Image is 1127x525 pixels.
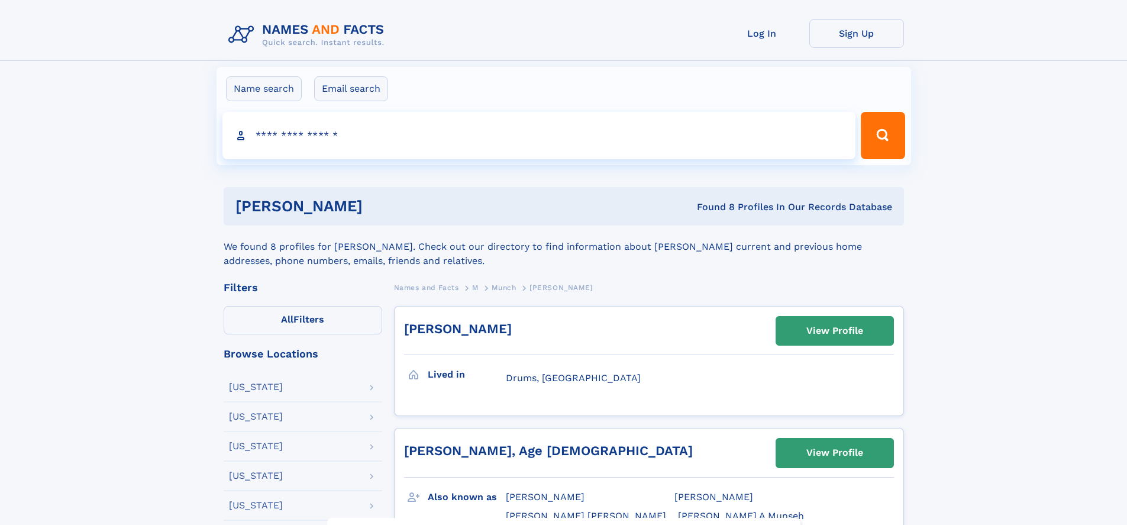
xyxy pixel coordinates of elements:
span: [PERSON_NAME] [PERSON_NAME] [506,510,666,521]
span: [PERSON_NAME] A Munseh [678,510,804,521]
a: View Profile [776,317,893,345]
span: [PERSON_NAME] [506,491,585,503]
label: Name search [226,76,302,101]
span: [PERSON_NAME] [529,284,593,292]
a: M [472,280,479,295]
div: We found 8 profiles for [PERSON_NAME]. Check out our directory to find information about [PERSON_... [224,226,904,268]
span: Munch [492,284,516,292]
button: Search Button [861,112,905,159]
input: search input [222,112,856,159]
div: Browse Locations [224,349,382,359]
h3: Lived in [428,365,506,385]
div: Filters [224,282,382,293]
a: Names and Facts [394,280,459,295]
div: Found 8 Profiles In Our Records Database [529,201,892,214]
a: Sign Up [809,19,904,48]
span: Drums, [GEOGRAPHIC_DATA] [506,372,641,384]
a: [PERSON_NAME], Age [DEMOGRAPHIC_DATA] [404,443,693,458]
div: View Profile [806,439,863,466]
h1: [PERSON_NAME] [235,199,530,214]
div: [US_STATE] [229,412,283,421]
span: M [472,284,479,292]
a: [PERSON_NAME] [404,321,512,336]
div: [US_STATE] [229,501,283,510]
img: Logo Names and Facts [224,19,394,51]
div: [US_STATE] [229,471,283,481]
a: View Profile [776,439,893,467]
a: Log In [715,19,809,48]
a: Munch [492,280,516,295]
span: [PERSON_NAME] [674,491,753,503]
label: Email search [314,76,388,101]
h3: Also known as [428,487,506,507]
span: All [281,314,293,325]
label: Filters [224,306,382,334]
div: [US_STATE] [229,382,283,392]
div: [US_STATE] [229,442,283,451]
div: View Profile [806,317,863,344]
